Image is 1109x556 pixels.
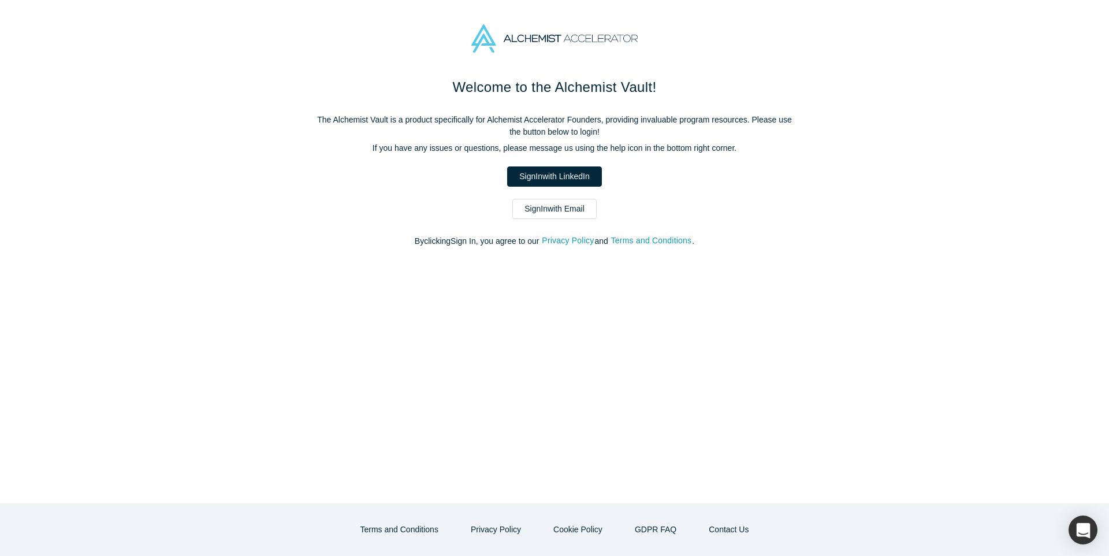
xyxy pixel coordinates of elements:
button: Terms and Conditions [348,520,451,540]
button: Privacy Policy [459,520,533,540]
button: Cookie Policy [541,520,615,540]
a: GDPR FAQ [623,520,689,540]
p: The Alchemist Vault is a product specifically for Alchemist Accelerator Founders, providing inval... [312,114,797,138]
p: If you have any issues or questions, please message us using the help icon in the bottom right co... [312,142,797,154]
button: Privacy Policy [541,234,594,247]
a: SignInwith Email [512,199,597,219]
img: Alchemist Accelerator Logo [471,24,638,53]
button: Terms and Conditions [611,234,693,247]
p: By clicking Sign In , you agree to our and . [312,235,797,247]
h1: Welcome to the Alchemist Vault! [312,77,797,98]
button: Contact Us [697,520,761,540]
a: SignInwith LinkedIn [507,166,601,187]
